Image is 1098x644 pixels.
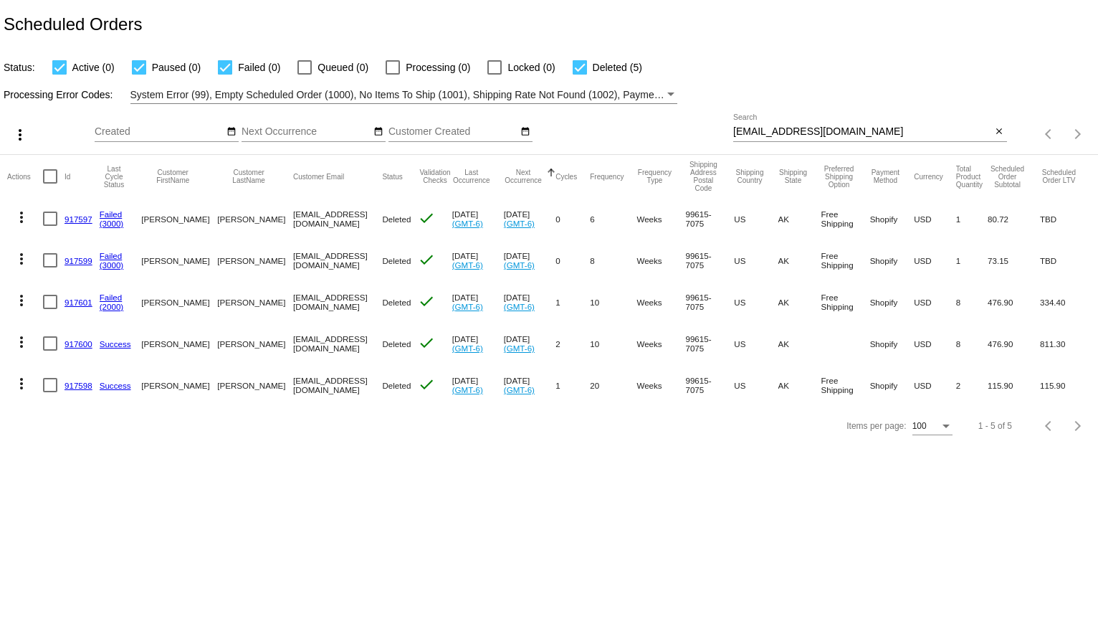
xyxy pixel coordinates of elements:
[504,323,555,364] mat-cell: [DATE]
[821,165,857,189] button: Change sorting for PreferredShippingOption
[65,298,92,307] a: 917601
[100,209,123,219] a: Failed
[914,281,956,323] mat-cell: USD
[555,172,577,181] button: Change sorting for Cycles
[590,172,624,181] button: Change sorting for Frequency
[555,240,590,281] mat-cell: 0
[734,198,778,240] mat-cell: US
[734,364,778,406] mat-cell: US
[13,292,30,309] mat-icon: more_vert
[685,281,734,323] mat-cell: 99615-7075
[100,339,131,349] a: Success
[293,364,382,406] mat-cell: [EMAIL_ADDRESS][DOMAIN_NAME]
[778,240,821,281] mat-cell: AK
[555,281,590,323] mat-cell: 1
[956,323,988,364] mat-cell: 8
[994,126,1004,138] mat-icon: close
[914,240,956,281] mat-cell: USD
[141,169,204,184] button: Change sorting for CustomerFirstName
[914,323,956,364] mat-cell: USD
[504,198,555,240] mat-cell: [DATE]
[504,169,543,184] button: Change sorting for NextOccurrenceUtc
[520,126,530,138] mat-icon: date_range
[388,126,517,138] input: Customer Created
[65,339,92,349] a: 917600
[778,323,821,364] mat-cell: AK
[382,381,411,390] span: Deleted
[870,364,915,406] mat-cell: Shopify
[65,256,92,265] a: 917599
[72,59,115,76] span: Active (0)
[452,169,491,184] button: Change sorting for LastOccurrenceUtc
[452,364,504,406] mat-cell: [DATE]
[555,198,590,240] mat-cell: 0
[846,421,906,431] div: Items per page:
[734,323,778,364] mat-cell: US
[821,198,870,240] mat-cell: Free Shipping
[130,86,678,104] mat-select: Filter by Processing Error Codes
[418,209,435,227] mat-icon: check
[504,344,535,353] a: (GMT-6)
[870,240,915,281] mat-cell: Shopify
[504,302,535,311] a: (GMT-6)
[452,302,483,311] a: (GMT-6)
[100,260,124,270] a: (3000)
[870,198,915,240] mat-cell: Shopify
[418,155,452,198] mat-header-cell: Validation Checks
[382,339,411,349] span: Deleted
[382,298,411,307] span: Deleted
[293,240,382,281] mat-cell: [EMAIL_ADDRESS][DOMAIN_NAME]
[988,240,1040,281] mat-cell: 73.15
[141,240,217,281] mat-cell: [PERSON_NAME]
[685,240,734,281] mat-cell: 99615-7075
[778,169,808,184] button: Change sorting for ShippingState
[238,59,280,76] span: Failed (0)
[65,381,92,390] a: 917598
[1035,120,1064,148] button: Previous page
[636,198,685,240] mat-cell: Weeks
[318,59,368,76] span: Queued (0)
[452,344,483,353] a: (GMT-6)
[956,364,988,406] mat-cell: 2
[988,364,1040,406] mat-cell: 115.90
[11,126,29,143] mat-icon: more_vert
[988,281,1040,323] mat-cell: 476.90
[13,250,30,267] mat-icon: more_vert
[452,198,504,240] mat-cell: [DATE]
[1040,364,1091,406] mat-cell: 115.90
[636,364,685,406] mat-cell: Weeks
[452,281,504,323] mat-cell: [DATE]
[152,59,201,76] span: Paused (0)
[100,293,123,302] a: Failed
[504,260,535,270] a: (GMT-6)
[242,126,371,138] input: Next Occurrence
[636,323,685,364] mat-cell: Weeks
[821,240,870,281] mat-cell: Free Shipping
[590,198,636,240] mat-cell: 6
[988,165,1027,189] button: Change sorting for Subtotal
[373,126,383,138] mat-icon: date_range
[992,125,1007,140] button: Clear
[1040,198,1091,240] mat-cell: TBD
[100,381,131,390] a: Success
[912,422,953,432] mat-select: Items per page:
[452,260,483,270] a: (GMT-6)
[914,172,943,181] button: Change sorting for CurrencyIso
[4,14,142,34] h2: Scheduled Orders
[590,281,636,323] mat-cell: 10
[988,198,1040,240] mat-cell: 80.72
[504,364,555,406] mat-cell: [DATE]
[382,256,411,265] span: Deleted
[13,209,30,226] mat-icon: more_vert
[590,364,636,406] mat-cell: 20
[1035,412,1064,440] button: Previous page
[555,323,590,364] mat-cell: 2
[141,323,217,364] mat-cell: [PERSON_NAME]
[4,89,113,100] span: Processing Error Codes:
[734,240,778,281] mat-cell: US
[685,323,734,364] mat-cell: 99615-7075
[100,251,123,260] a: Failed
[956,198,988,240] mat-cell: 1
[504,281,555,323] mat-cell: [DATE]
[418,293,435,310] mat-icon: check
